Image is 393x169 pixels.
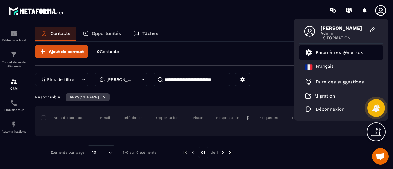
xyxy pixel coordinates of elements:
a: Tâches [127,27,164,41]
p: Email [100,115,110,120]
span: LS FORMATION [321,36,367,40]
span: Ajout de contact [49,48,84,55]
span: 10 [90,149,99,156]
img: next [228,150,233,155]
p: Éléments par page [50,150,84,155]
p: Automatisations [2,130,26,133]
a: Paramètres généraux [305,49,363,56]
p: Tâches [142,31,158,36]
p: [PERSON_NAME] [107,77,134,82]
a: Faire des suggestions [305,78,370,86]
span: Admin [321,31,367,36]
p: Opportunités [92,31,121,36]
a: formationformationTunnel de vente Site web [2,47,26,73]
p: Faire des suggestions [316,79,364,85]
a: formationformationCRM [2,73,26,95]
p: Tableau de bord [2,39,26,42]
p: Responsable : [35,95,63,99]
img: formation [10,30,18,37]
p: Tunnel de vente Site web [2,60,26,69]
img: automations [10,121,18,128]
p: Migration [314,93,335,99]
p: Paramètres généraux [316,50,363,55]
p: 01 [198,147,208,158]
p: Planificateur [2,108,26,112]
img: prev [182,150,188,155]
span: [PERSON_NAME] [321,25,367,31]
p: Contacts [50,31,70,36]
p: [PERSON_NAME] [69,95,99,99]
p: Nom du contact [41,115,83,120]
button: Ajout de contact [35,45,88,58]
p: 0 [97,49,119,55]
img: formation [10,51,18,59]
a: formationformationTableau de bord [2,25,26,47]
a: Migration [305,93,335,99]
div: Search for option [88,145,115,159]
img: prev [190,150,196,155]
input: Search for option [99,149,107,156]
p: 1-0 sur 0 éléments [123,150,156,155]
img: next [220,150,226,155]
img: scheduler [10,99,18,107]
p: de 1 [211,150,218,155]
a: Ouvrir le chat [372,148,389,165]
p: Français [316,63,334,71]
img: logo [9,6,64,17]
p: Opportunité [156,115,178,120]
p: Plus de filtre [47,77,74,82]
p: Phase [193,115,203,120]
p: Liste [292,115,301,120]
a: automationsautomationsAutomatisations [2,116,26,138]
a: schedulerschedulerPlanificateur [2,95,26,116]
p: Étiquettes [259,115,278,120]
p: Responsable [216,115,239,120]
p: Téléphone [123,115,142,120]
p: Déconnexion [316,106,344,112]
p: CRM [2,87,26,90]
img: formation [10,78,18,85]
a: Opportunités [76,27,127,41]
span: Contacts [100,49,119,54]
a: Contacts [35,27,76,41]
